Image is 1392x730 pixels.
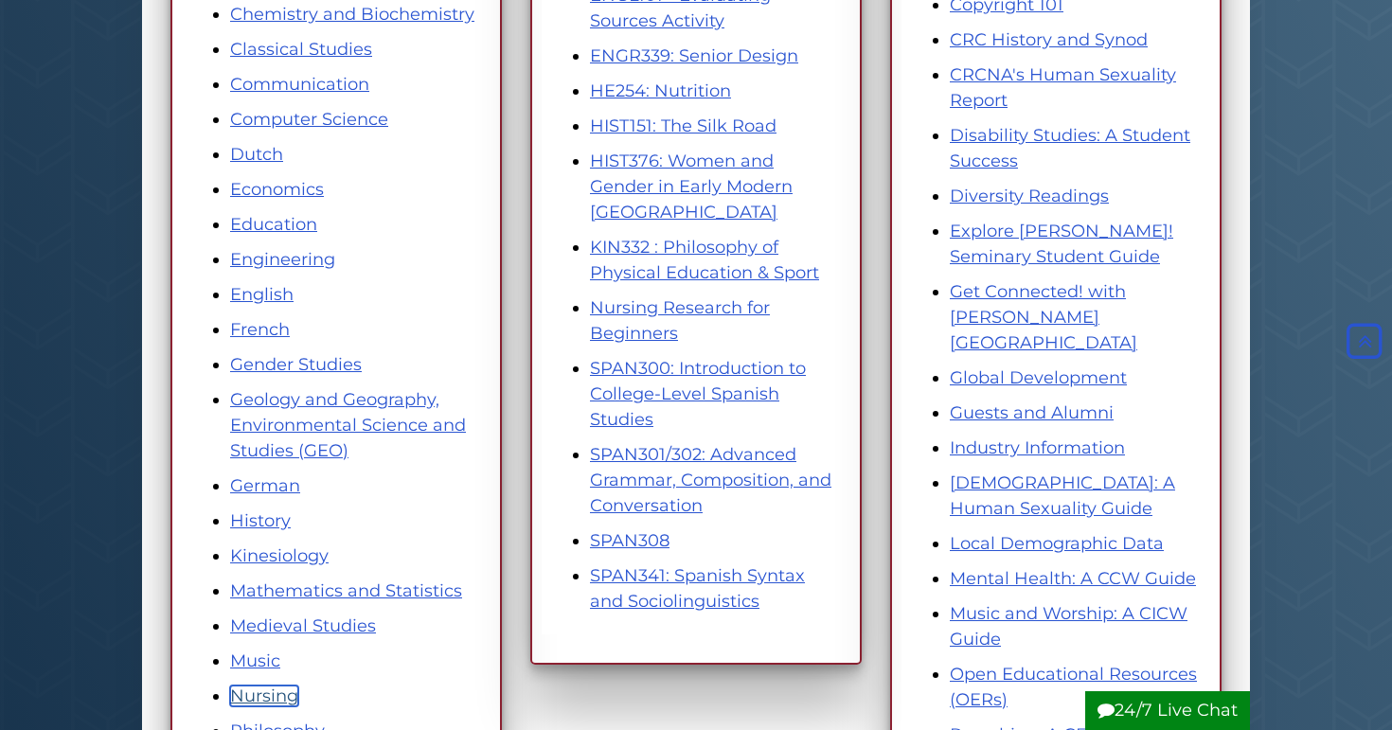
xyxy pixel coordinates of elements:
[950,603,1187,650] a: Music and Worship: A CICW Guide
[230,580,462,601] a: Mathematics and Statistics
[230,510,291,531] a: History
[230,249,335,270] a: Engineering
[230,475,300,496] a: German
[230,284,294,305] a: English
[950,437,1125,458] a: Industry Information
[230,214,317,235] a: Education
[230,685,298,706] a: Nursing
[590,151,793,223] a: HIST376: Women and Gender in Early Modern [GEOGRAPHIC_DATA]
[950,568,1196,589] a: Mental Health: A CCW Guide
[590,565,805,612] a: SPAN341: Spanish Syntax and Sociolinguistics
[950,221,1173,267] a: Explore [PERSON_NAME]! Seminary Student Guide
[230,389,466,461] a: Geology and Geography, Environmental Science and Studies (GEO)
[230,615,376,636] a: Medieval Studies
[590,237,819,283] a: KIN332 : Philosophy of Physical Education & Sport
[230,545,329,566] a: Kinesiology
[950,29,1148,50] a: CRC History and Synod
[950,472,1175,519] a: [DEMOGRAPHIC_DATA]: A Human Sexuality Guide
[590,116,776,136] a: HIST151: The Silk Road
[230,4,474,25] a: Chemistry and Biochemistry
[590,530,669,551] a: SPAN308
[230,319,290,340] a: French
[230,354,362,375] a: Gender Studies
[1085,691,1250,730] button: 24/7 Live Chat
[590,358,806,430] a: SPAN300: Introduction to College-Level Spanish Studies
[230,144,283,165] a: Dutch
[590,45,798,66] a: ENGR339: Senior Design
[950,64,1176,111] a: CRCNA's Human Sexuality Report
[950,664,1197,710] a: Open Educational Resources (OERs)
[590,444,831,516] a: SPAN301/302: Advanced Grammar, Composition, and Conversation
[230,39,372,60] a: Classical Studies
[230,650,280,671] a: Music
[230,74,369,95] a: Communication
[950,402,1114,423] a: Guests and Alumni
[950,533,1164,554] a: Local Demographic Data
[230,109,388,130] a: Computer Science
[950,367,1127,388] a: Global Development
[1342,330,1387,351] a: Back to Top
[950,186,1109,206] a: Diversity Readings
[950,281,1137,353] a: Get Connected! with [PERSON_NAME][GEOGRAPHIC_DATA]
[590,297,770,344] a: Nursing Research for Beginners
[590,80,731,101] a: HE254: Nutrition
[230,179,324,200] a: Economics
[950,125,1190,171] a: Disability Studies: A Student Success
